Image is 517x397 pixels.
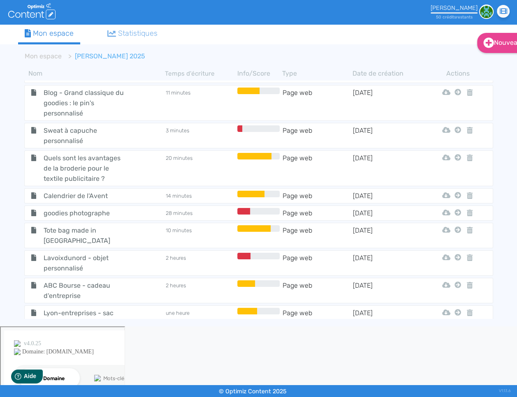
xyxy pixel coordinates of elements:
div: [PERSON_NAME] [431,5,478,12]
small: © Optimiz Content 2025 [219,388,287,395]
li: [PERSON_NAME] 2025 [62,51,145,61]
a: Statistiques [101,25,164,42]
td: Page web [282,253,352,273]
td: [DATE] [352,88,422,118]
span: Calendrier de l'Avent [37,191,130,201]
td: Page web [282,191,352,201]
td: Page web [282,208,352,218]
div: Mots-clés [102,48,126,54]
div: Mon espace [25,28,74,39]
td: Page web [282,125,352,146]
td: 28 minutes [165,208,235,218]
span: goodies photographe [37,208,130,218]
td: 2 heures [165,253,235,273]
small: 50 crédit restant [436,14,473,20]
nav: breadcrumb [18,46,429,66]
th: Temps d'écriture [165,69,235,78]
img: tab_keywords_by_traffic_grey.svg [93,48,100,54]
img: website_grey.svg [13,21,20,28]
a: Mon espace [18,25,81,44]
div: Statistiques [107,28,158,39]
td: Page web [282,308,352,328]
td: [DATE] [352,253,422,273]
a: Mon espace [25,52,62,60]
td: une heure [165,308,235,328]
td: 2 heures [165,280,235,301]
div: Domaine [42,48,63,54]
th: Date de création [352,69,423,78]
td: 3 minutes [165,125,235,146]
td: 20 minutes [165,153,235,184]
td: [DATE] [352,153,422,184]
div: V1.13.6 [499,385,511,397]
td: [DATE] [352,280,422,301]
td: Page web [282,88,352,118]
span: Lyon-entreprises - sac publicitaire [37,308,130,328]
span: s [471,14,473,20]
img: 1e30b6080cd60945577255910d948632 [479,5,494,19]
td: Page web [282,225,352,246]
span: Sweat à capuche personnalisé [37,125,130,146]
td: 10 minutes [165,225,235,246]
img: tab_domain_overview_orange.svg [33,48,40,54]
span: ABC Bourse - cadeau d'entreprise [37,280,130,301]
div: v 4.0.25 [23,13,40,20]
td: [DATE] [352,125,422,146]
th: Actions [452,69,463,78]
span: Blog - Grand classique du goodies : le pin's personnalisé [37,88,130,118]
th: Nom [24,69,165,78]
td: Page web [282,153,352,184]
img: logo_orange.svg [13,13,20,20]
div: Domaine: [DOMAIN_NAME] [21,21,93,28]
td: [DATE] [352,191,422,201]
td: 11 minutes [165,88,235,118]
td: [DATE] [352,225,422,246]
th: Info/Score [235,69,282,78]
td: Page web [282,280,352,301]
td: [DATE] [352,308,422,328]
span: Lavoixdunord - objet personnalisé [37,253,130,273]
span: Tote bag made in [GEOGRAPHIC_DATA] [37,225,130,246]
span: s [454,14,456,20]
span: Quels sont les avantages de la broderie pour le textile publicitaire ? [37,153,130,184]
td: 14 minutes [165,191,235,201]
td: [DATE] [352,208,422,218]
th: Type [282,69,352,78]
